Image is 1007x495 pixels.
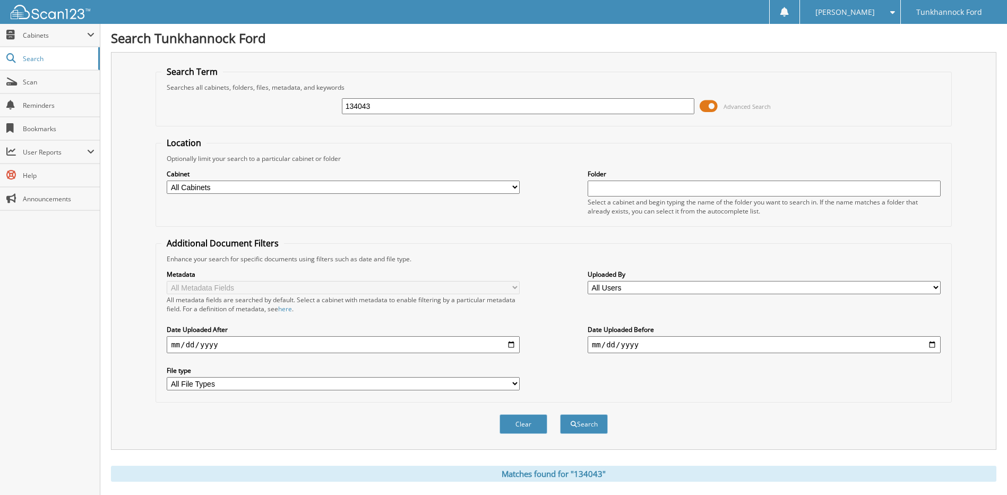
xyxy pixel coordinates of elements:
[23,31,87,40] span: Cabinets
[23,194,94,203] span: Announcements
[724,103,771,110] span: Advanced Search
[161,237,284,249] legend: Additional Document Filters
[588,336,941,353] input: end
[278,304,292,313] a: here
[11,5,90,19] img: scan123-logo-white.svg
[111,466,996,482] div: Matches found for "134043"
[167,325,520,334] label: Date Uploaded After
[167,295,520,313] div: All metadata fields are searched by default. Select a cabinet with metadata to enable filtering b...
[161,154,945,163] div: Optionally limit your search to a particular cabinet or folder
[161,254,945,263] div: Enhance your search for specific documents using filters such as date and file type.
[111,29,996,47] h1: Search Tunkhannock Ford
[23,148,87,157] span: User Reports
[167,169,520,178] label: Cabinet
[167,336,520,353] input: start
[23,78,94,87] span: Scan
[588,325,941,334] label: Date Uploaded Before
[23,124,94,133] span: Bookmarks
[23,101,94,110] span: Reminders
[23,54,93,63] span: Search
[588,270,941,279] label: Uploaded By
[500,414,547,434] button: Clear
[161,137,206,149] legend: Location
[588,169,941,178] label: Folder
[167,270,520,279] label: Metadata
[588,198,941,216] div: Select a cabinet and begin typing the name of the folder you want to search in. If the name match...
[161,83,945,92] div: Searches all cabinets, folders, files, metadata, and keywords
[167,366,520,375] label: File type
[23,171,94,180] span: Help
[161,66,223,78] legend: Search Term
[560,414,608,434] button: Search
[815,9,875,15] span: [PERSON_NAME]
[916,9,982,15] span: Tunkhannock Ford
